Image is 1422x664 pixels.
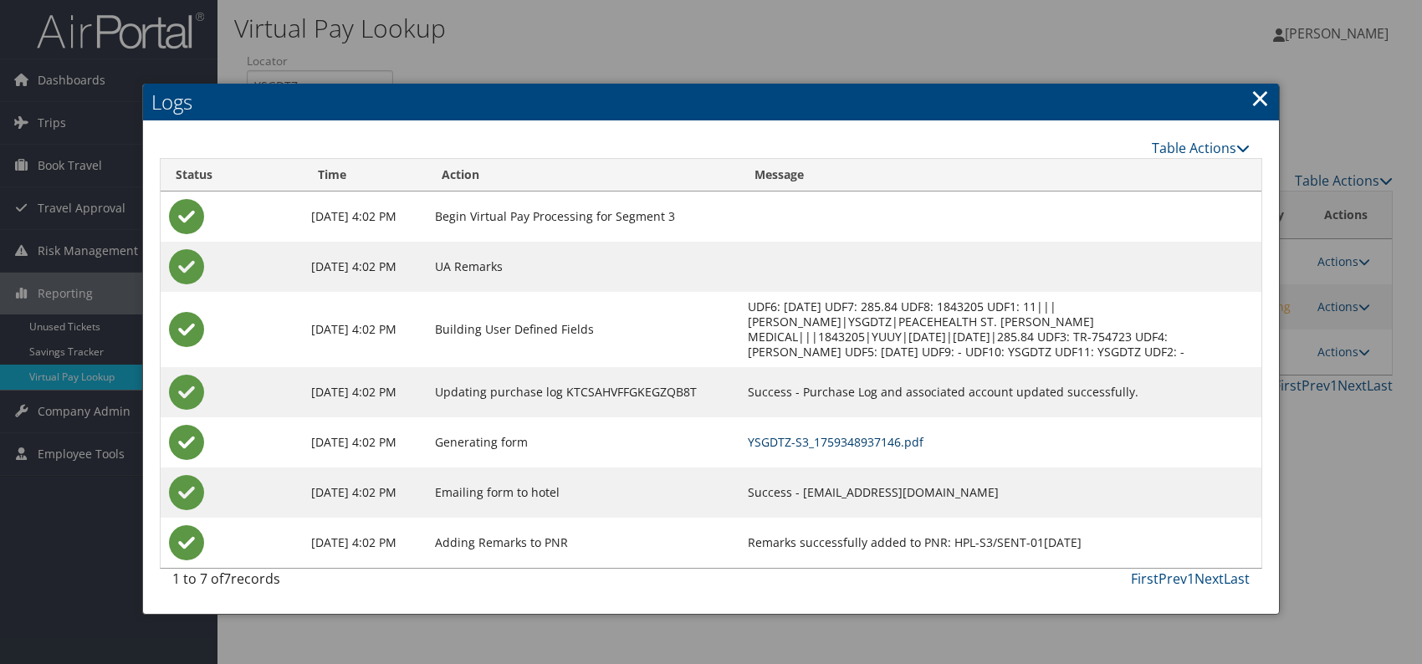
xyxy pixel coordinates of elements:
th: Time: activate to sort column ascending [303,159,427,192]
a: Next [1194,570,1224,588]
td: [DATE] 4:02 PM [303,242,427,292]
td: Generating form [427,417,739,467]
h2: Logs [143,84,1279,120]
a: Close [1251,81,1270,115]
td: Begin Virtual Pay Processing for Segment 3 [427,192,739,242]
th: Message: activate to sort column ascending [739,159,1261,192]
a: Prev [1159,570,1187,588]
td: Updating purchase log KTCSAHVFFGKEGZQB8T [427,367,739,417]
span: 7 [223,570,231,588]
td: UA Remarks [427,242,739,292]
th: Status: activate to sort column ascending [161,159,303,192]
td: [DATE] 4:02 PM [303,192,427,242]
td: [DATE] 4:02 PM [303,518,427,568]
td: Success - Purchase Log and associated account updated successfully. [739,367,1261,417]
td: [DATE] 4:02 PM [303,367,427,417]
a: 1 [1187,570,1194,588]
td: UDF6: [DATE] UDF7: 285.84 UDF8: 1843205 UDF1: 11|||[PERSON_NAME]|YSGDTZ|PEACEHEALTH ST. [PERSON_N... [739,292,1261,367]
td: Emailing form to hotel [427,467,739,518]
td: Remarks successfully added to PNR: HPL-S3/SENT-01[DATE] [739,518,1261,568]
td: [DATE] 4:02 PM [303,417,427,467]
a: Last [1224,570,1250,588]
td: [DATE] 4:02 PM [303,292,427,367]
a: First [1131,570,1159,588]
a: YSGDTZ-S3_1759348937146.pdf [748,434,923,450]
a: Table Actions [1152,139,1250,157]
th: Action: activate to sort column ascending [427,159,739,192]
td: [DATE] 4:02 PM [303,467,427,518]
td: Adding Remarks to PNR [427,518,739,568]
div: 1 to 7 of records [172,569,423,597]
td: Building User Defined Fields [427,292,739,367]
td: Success - [EMAIL_ADDRESS][DOMAIN_NAME] [739,467,1261,518]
